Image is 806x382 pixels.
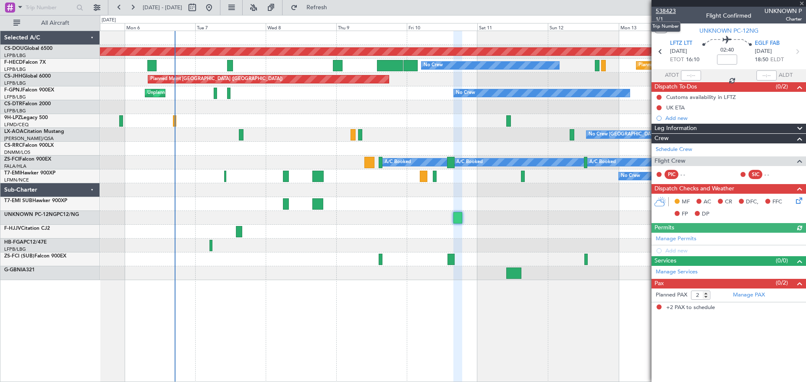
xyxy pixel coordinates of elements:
[589,156,616,169] div: A/C Booked
[477,23,548,31] div: Sat 11
[619,23,689,31] div: Mon 13
[670,56,684,64] span: ETOT
[150,73,283,86] div: Planned Maint [GEOGRAPHIC_DATA] ([GEOGRAPHIC_DATA])
[4,101,51,107] a: CS-DTRFalcon 2000
[4,66,26,73] a: LFPB/LBG
[670,39,692,48] span: LFTZ LTT
[770,56,784,64] span: ELDT
[4,52,26,59] a: LFPB/LBG
[4,198,67,203] a: T7-EMI SUBHawker 900XP
[666,304,715,312] span: +2 PAX to schedule
[746,198,759,206] span: DFC,
[4,108,26,114] a: LFPB/LBG
[4,135,54,142] a: [PERSON_NAME]/QSA
[456,87,475,99] div: No Crew
[666,94,736,101] div: Customs availability in LFTZ
[589,128,709,141] div: No Crew [GEOGRAPHIC_DATA] ([GEOGRAPHIC_DATA])
[656,268,698,276] a: Manage Services
[764,7,802,16] span: UNKNOWN P
[299,5,335,10] span: Refresh
[4,60,46,65] a: F-HECDFalcon 7X
[776,256,788,265] span: (0/0)
[621,170,640,182] div: No Crew
[666,104,685,111] div: UK ETA
[147,87,285,99] div: Unplanned Maint [GEOGRAPHIC_DATA] ([GEOGRAPHIC_DATA])
[424,59,443,72] div: No Crew
[665,170,678,179] div: PIC
[699,26,759,35] span: UNKNOWN PC-12NG
[407,23,477,31] div: Fri 10
[4,268,22,273] span: G-GBNI
[639,59,771,72] div: Planned Maint [GEOGRAPHIC_DATA] ([GEOGRAPHIC_DATA])
[755,39,780,48] span: EGLF FAB
[456,156,483,169] div: A/C Booked
[4,74,22,79] span: CS-JHH
[26,1,74,14] input: Trip Number
[4,157,19,162] span: ZS-FCI
[665,114,802,122] div: Add new
[4,171,55,176] a: T7-EMIHawker 900XP
[733,291,765,299] a: Manage PAX
[385,156,411,169] div: A/C Booked
[4,115,21,120] span: 9H-LPZ
[779,71,793,80] span: ALDT
[4,254,66,259] a: ZS-FCI (SUB)Falcon 900EX
[125,23,195,31] div: Mon 6
[22,20,89,26] span: All Aircraft
[755,47,772,56] span: [DATE]
[4,198,32,203] span: T7-EMI SUB
[654,82,697,92] span: Dispatch To-Dos
[776,82,788,91] span: (0/2)
[764,171,783,178] div: - -
[665,71,679,80] span: ATOT
[4,94,26,100] a: LFPB/LBG
[287,1,337,14] button: Refresh
[336,23,407,31] div: Thu 9
[682,198,690,206] span: MF
[682,210,688,218] span: FP
[9,16,91,30] button: All Aircraft
[654,124,697,133] span: Leg Information
[651,21,680,32] div: Trip Number
[4,122,29,128] a: LFMD/CEQ
[686,56,699,64] span: 16:10
[195,23,266,31] div: Tue 7
[4,163,26,169] a: FALA/HLA
[4,60,23,65] span: F-HECD
[772,198,782,206] span: FFC
[654,256,676,266] span: Services
[670,47,687,56] span: [DATE]
[4,212,57,217] span: UNKNOWN PC-12NG
[4,226,21,231] span: F-HJJV
[656,7,676,16] span: 538423
[776,278,788,287] span: (0/2)
[680,171,699,178] div: - -
[143,4,182,11] span: [DATE] - [DATE]
[4,88,54,93] a: F-GPNJFalcon 900EX
[4,149,30,156] a: DNMM/LOS
[4,129,64,134] a: LX-AOACitation Mustang
[4,212,79,217] a: UNKNOWN PC-12NGPC12/NG
[755,56,768,64] span: 18:50
[4,171,21,176] span: T7-EMI
[656,291,687,299] label: Planned PAX
[4,46,24,51] span: CS-DOU
[4,254,34,259] span: ZS-FCI (SUB)
[4,46,52,51] a: CS-DOUGlobal 6500
[4,101,22,107] span: CS-DTR
[4,157,51,162] a: ZS-FCIFalcon 900EX
[748,170,762,179] div: SIC
[654,134,669,143] span: Crew
[4,143,22,148] span: CS-RRC
[704,198,711,206] span: AC
[4,143,54,148] a: CS-RRCFalcon 900LX
[720,46,734,55] span: 02:40
[266,23,336,31] div: Wed 8
[4,240,47,245] a: HB-FGAPC12/47E
[4,129,24,134] span: LX-AOA
[4,268,35,273] a: G-GBNIA321
[102,17,116,24] div: [DATE]
[702,210,709,218] span: DP
[4,88,22,93] span: F-GPNJ
[654,184,734,194] span: Dispatch Checks and Weather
